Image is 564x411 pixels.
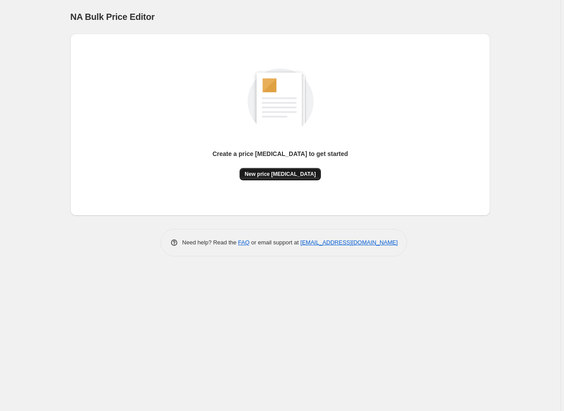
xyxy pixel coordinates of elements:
span: or email support at [250,239,301,246]
p: Create a price [MEDICAL_DATA] to get started [213,149,348,158]
span: NA Bulk Price Editor [70,12,155,22]
a: [EMAIL_ADDRESS][DOMAIN_NAME] [301,239,398,246]
span: New price [MEDICAL_DATA] [245,171,316,178]
button: New price [MEDICAL_DATA] [240,168,321,180]
span: Need help? Read the [182,239,238,246]
a: FAQ [238,239,250,246]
